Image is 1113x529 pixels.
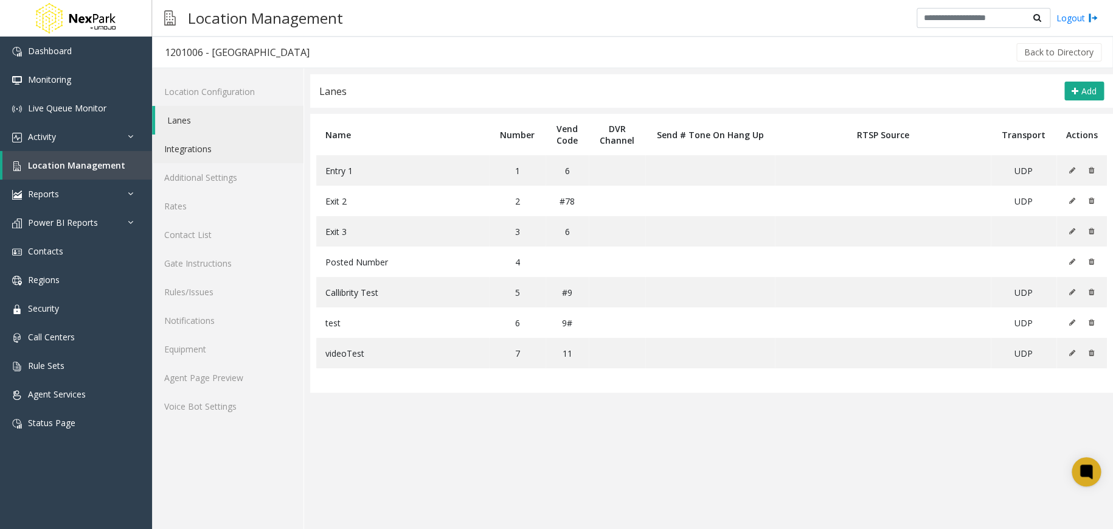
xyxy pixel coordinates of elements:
a: Rates [152,192,303,220]
a: Integrations [152,135,303,163]
span: Reports [28,188,59,200]
th: Transport [991,114,1056,155]
img: logout [1088,12,1098,24]
span: Monitoring [28,74,71,85]
button: Back to Directory [1016,43,1101,61]
span: Live Queue Monitor [28,102,106,114]
th: Name [316,114,489,155]
th: Send # Tone On Hang Up [645,114,775,155]
td: 6 [546,216,589,247]
img: 'icon' [12,47,22,57]
td: UDP [991,277,1056,307]
a: Lanes [155,106,303,135]
span: Contacts [28,245,63,257]
span: Exit 3 [325,226,347,237]
img: 'icon' [12,333,22,343]
a: Location Management [2,151,152,180]
a: Rules/Issues [152,278,303,306]
span: Power BI Reports [28,217,98,228]
span: Dashboard [28,45,72,57]
td: 6 [489,307,546,338]
a: Notifications [152,306,303,335]
td: 1 [489,155,546,186]
span: Callibrity Test [325,287,378,298]
div: Lanes [319,83,347,99]
img: 'icon' [12,390,22,400]
th: Actions [1056,114,1107,155]
td: UDP [991,186,1056,216]
td: 4 [489,247,546,277]
span: videoTest [325,348,364,359]
td: 9# [546,307,589,338]
span: Rule Sets [28,360,64,371]
td: 5 [489,277,546,307]
a: Contact List [152,220,303,249]
img: pageIcon [164,3,176,33]
span: Posted Number [325,256,388,268]
img: 'icon' [12,161,22,171]
span: Call Centers [28,331,75,343]
button: Add [1064,82,1104,101]
th: Number [489,114,546,155]
img: 'icon' [12,304,22,314]
span: test [325,317,341,329]
span: Security [28,303,59,314]
td: UDP [991,338,1056,368]
td: UDP [991,307,1056,338]
a: Location Configuration [152,77,303,106]
a: Gate Instructions [152,249,303,278]
span: Entry 1 [325,165,353,177]
th: RTSP Source [775,114,991,155]
a: Voice Bot Settings [152,392,303,421]
span: Add [1081,85,1097,97]
td: 11 [546,338,589,368]
th: DVR Channel [589,114,645,155]
img: 'icon' [12,362,22,371]
a: Additional Settings [152,163,303,192]
span: Regions [28,274,60,286]
img: 'icon' [12,247,22,257]
a: Logout [1056,12,1098,24]
td: 2 [489,186,546,216]
td: #78 [546,186,589,216]
a: Equipment [152,335,303,363]
img: 'icon' [12,75,22,85]
th: Vend Code [546,114,589,155]
img: 'icon' [12,104,22,114]
img: 'icon' [12,276,22,286]
span: Exit 2 [325,195,347,207]
img: 'icon' [12,419,22,429]
td: #9 [546,277,589,307]
img: 'icon' [12,190,22,200]
div: 1201006 - [GEOGRAPHIC_DATA] [165,44,310,60]
img: 'icon' [12,219,22,228]
span: Agent Services [28,388,86,400]
a: Agent Page Preview [152,363,303,392]
td: 3 [489,216,546,247]
img: 'icon' [12,133,22,142]
span: Location Management [28,159,125,171]
h3: Location Management [182,3,349,33]
span: Status Page [28,417,75,429]
td: 7 [489,338,546,368]
span: Activity [28,131,56,142]
td: 6 [546,155,589,186]
td: UDP [991,155,1056,186]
